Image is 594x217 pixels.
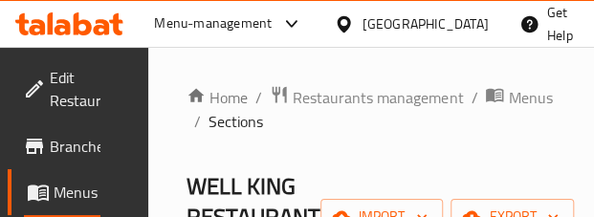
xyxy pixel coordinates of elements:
[255,86,262,109] li: /
[8,54,118,123] a: Edit Restaurant
[362,13,488,34] div: [GEOGRAPHIC_DATA]
[471,86,477,109] li: /
[270,85,463,110] a: Restaurants management
[293,86,463,109] span: Restaurants management
[54,181,98,204] span: Menus
[8,169,113,215] a: Menus
[50,135,102,158] span: Branches
[187,86,248,109] a: Home
[194,110,201,133] li: /
[209,110,263,133] span: Sections
[485,85,552,110] a: Menus
[8,123,118,169] a: Branches
[187,85,556,133] nav: breadcrumb
[50,66,102,112] span: Edit Restaurant
[508,86,552,109] span: Menus
[154,12,272,35] div: Menu-management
